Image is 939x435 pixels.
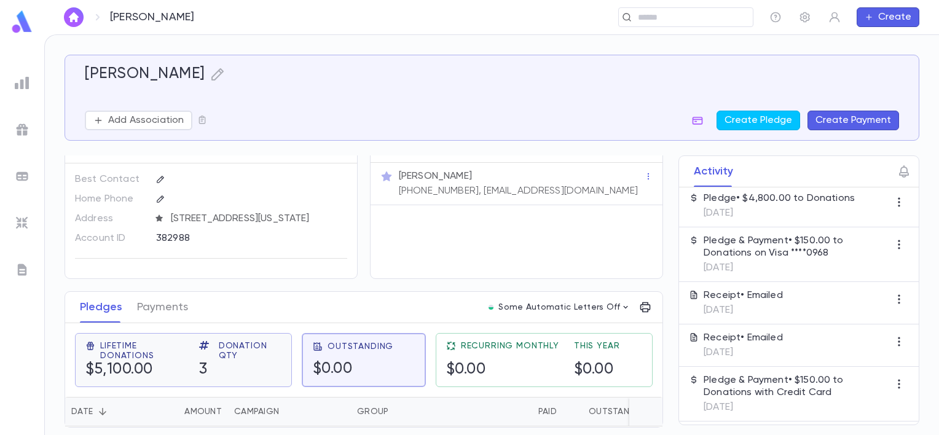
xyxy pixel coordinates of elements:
button: Activity [694,156,733,187]
h5: 3 [199,361,208,379]
span: This Year [574,341,620,351]
p: Pledge & Payment • $150.00 to Donations on Visa ****0968 [704,235,889,259]
button: Create Pledge [717,111,800,130]
p: Add Association [108,114,184,127]
h5: $0.00 [574,361,614,379]
button: Pledges [80,292,122,323]
img: logo [10,10,34,34]
div: Group [357,397,388,426]
h5: $5,100.00 [85,361,153,379]
p: Address [75,209,146,229]
span: Recurring Monthly [461,341,559,351]
p: [DATE] [704,207,855,219]
p: Receipt • Emailed [704,332,783,344]
button: Sort [519,402,538,421]
button: Create Payment [807,111,899,130]
p: Some Automatic Letters Off [498,302,620,312]
img: letters_grey.7941b92b52307dd3b8a917253454ce1c.svg [15,262,29,277]
div: 382988 [156,229,307,247]
div: Date [71,397,93,426]
img: batches_grey.339ca447c9d9533ef1741baa751efc33.svg [15,169,29,184]
span: Donation Qty [219,341,281,361]
button: Sort [93,402,112,421]
div: Campaign [228,397,351,426]
span: Outstanding [328,342,393,351]
h5: [PERSON_NAME] [85,65,205,84]
p: [PERSON_NAME] [110,10,194,24]
button: Some Automatic Letters Off [484,299,635,316]
p: [DATE] [704,304,783,316]
span: [STREET_ADDRESS][US_STATE] [166,213,348,225]
button: Payments [137,292,188,323]
span: Lifetime Donations [100,341,184,361]
button: Sort [279,402,299,421]
div: Outstanding [563,397,655,426]
p: [PHONE_NUMBER], [EMAIL_ADDRESS][DOMAIN_NAME] [399,185,638,197]
button: Sort [388,402,408,421]
div: Paid [443,397,563,426]
div: Campaign [234,397,279,426]
button: Create [857,7,919,27]
div: Paid [538,397,557,426]
p: Account ID [75,229,146,248]
h5: $0.00 [313,360,353,378]
p: Pledge & Payment • $150.00 to Donations with Credit Card [704,374,889,399]
p: [DATE] [704,401,889,413]
img: imports_grey.530a8a0e642e233f2baf0ef88e8c9fcb.svg [15,216,29,230]
p: [PERSON_NAME] [399,170,472,182]
h5: $0.00 [446,361,486,379]
p: Receipt • Emailed [704,289,783,302]
div: Amount [148,397,228,426]
div: Date [65,397,148,426]
p: Pledge • $4,800.00 to Donations [704,192,855,205]
img: home_white.a664292cf8c1dea59945f0da9f25487c.svg [66,12,81,22]
img: campaigns_grey.99e729a5f7ee94e3726e6486bddda8f1.svg [15,122,29,137]
div: Outstanding [589,397,649,426]
p: Home Phone [75,189,146,209]
p: [DATE] [704,347,783,359]
button: Sort [569,402,589,421]
p: Best Contact [75,170,146,189]
div: Amount [184,397,222,426]
p: [DATE] [704,262,889,274]
button: Sort [165,402,184,421]
img: reports_grey.c525e4749d1bce6a11f5fe2a8de1b229.svg [15,76,29,90]
div: Group [351,397,443,426]
button: Add Association [85,111,192,130]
